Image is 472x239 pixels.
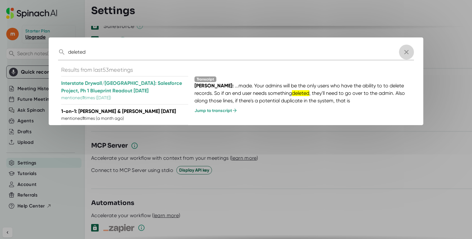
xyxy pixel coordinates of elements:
[68,44,396,60] input: Type 3 characters to search
[194,83,234,89] strong: [PERSON_NAME] :
[194,83,405,104] span: ...made. Your admins will be the only users who have the ability to to delete records. So if an e...
[61,80,188,95] p: Interstate Drywall/[GEOGRAPHIC_DATA]: Salesforce Project, Ph 1 Blueprint Readout [DATE]
[83,95,84,100] b: 1
[61,115,176,122] p: mentioned times ( a month ago )
[194,108,417,113] div: Jump to transcript
[194,76,216,82] div: Transcript
[292,90,309,96] span: deleted
[61,95,188,101] p: mentioned times ( [DATE] )
[61,66,188,76] div: Results from last 53 meetings
[83,116,84,121] b: 1
[61,108,176,115] p: 1-on-1: [PERSON_NAME] & [PERSON_NAME] [DATE]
